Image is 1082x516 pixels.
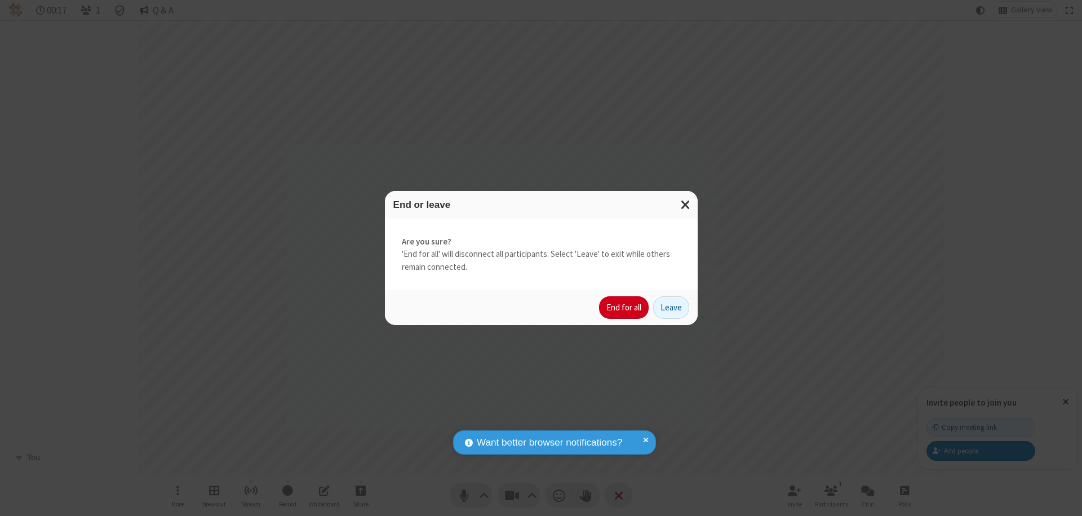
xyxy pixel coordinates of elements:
strong: Are you sure? [402,235,681,248]
h3: End or leave [393,199,689,210]
button: End for all [599,296,649,319]
span: Want better browser notifications? [477,435,622,450]
button: Close modal [674,191,698,219]
button: Leave [653,296,689,319]
div: 'End for all' will disconnect all participants. Select 'Leave' to exit while others remain connec... [385,219,698,291]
